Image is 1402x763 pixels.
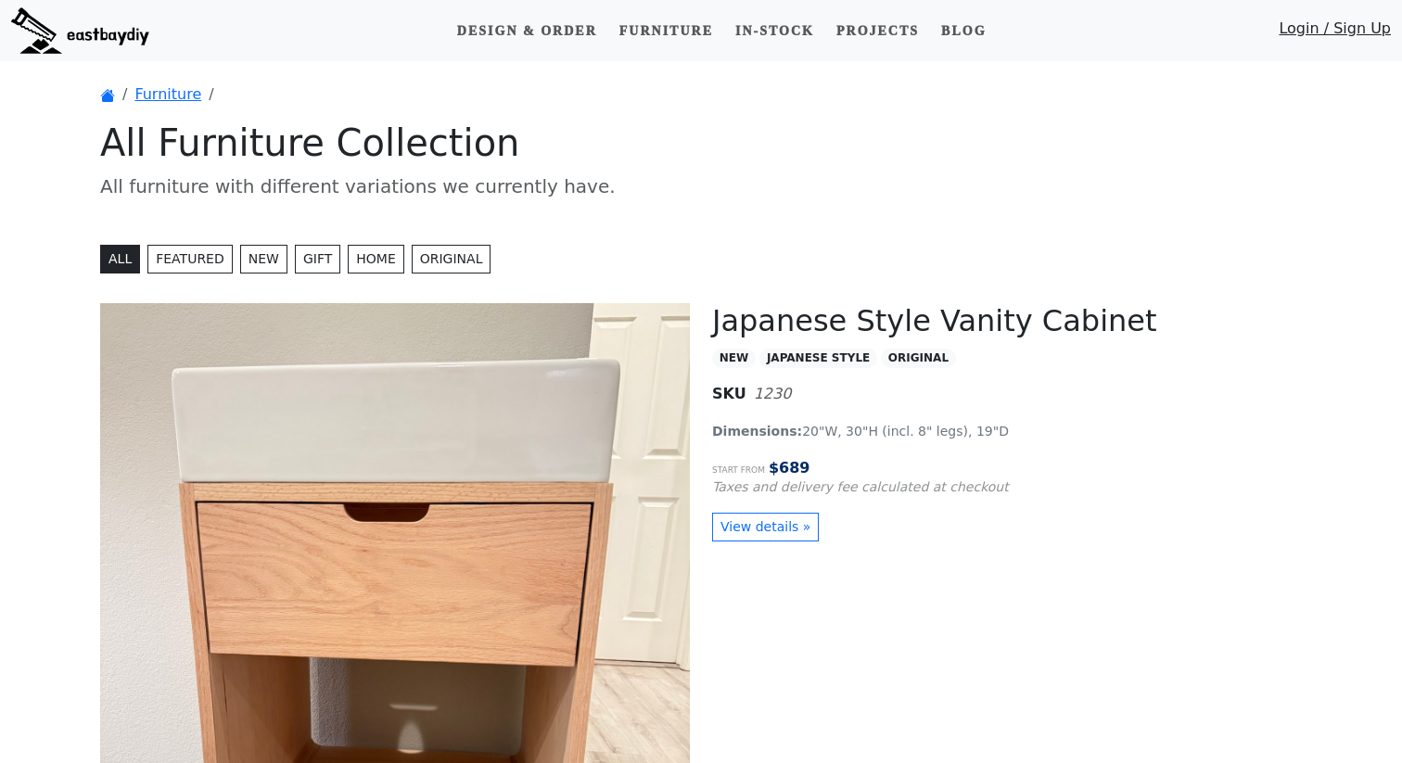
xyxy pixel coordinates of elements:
button: FEATURED [147,245,233,273]
strong: Dimensions: [712,424,802,439]
button: ORIGINAL [412,245,491,273]
a: Vessele sink NOT included [100,662,690,680]
span: ORIGINAL [881,349,956,367]
a: Furniture [612,14,720,48]
h2: Japanese Style Vanity Cabinet [712,303,1302,338]
a: View details » [712,513,819,541]
span: $ 689 [769,459,810,477]
small: Taxes and delivery fee calculated at checkout [712,479,1009,494]
a: Projects [829,14,926,48]
a: In-stock [728,14,822,48]
small: 20"W, 30"H (incl. 8" legs), 19"D [712,424,1009,439]
strong: SKU [712,385,746,402]
h1: All Furniture Collection [100,121,1302,165]
p: All furniture with different variations we currently have. [100,172,1302,200]
img: eastbaydiy [11,7,149,54]
button: NEW [240,245,287,273]
button: HOME [348,245,403,273]
span: NEW [712,349,756,367]
button: ALL [100,245,140,273]
small: Start from [712,465,765,475]
button: GIFT [295,245,340,273]
a: Blog [934,14,993,48]
a: Design & Order [450,14,605,48]
nav: breadcrumb [100,83,1302,106]
a: Login / Sign Up [1279,18,1391,48]
span: JAPANESE STYLE [759,349,877,367]
a: Furniture [134,85,201,103]
i: 1230 [754,385,792,402]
